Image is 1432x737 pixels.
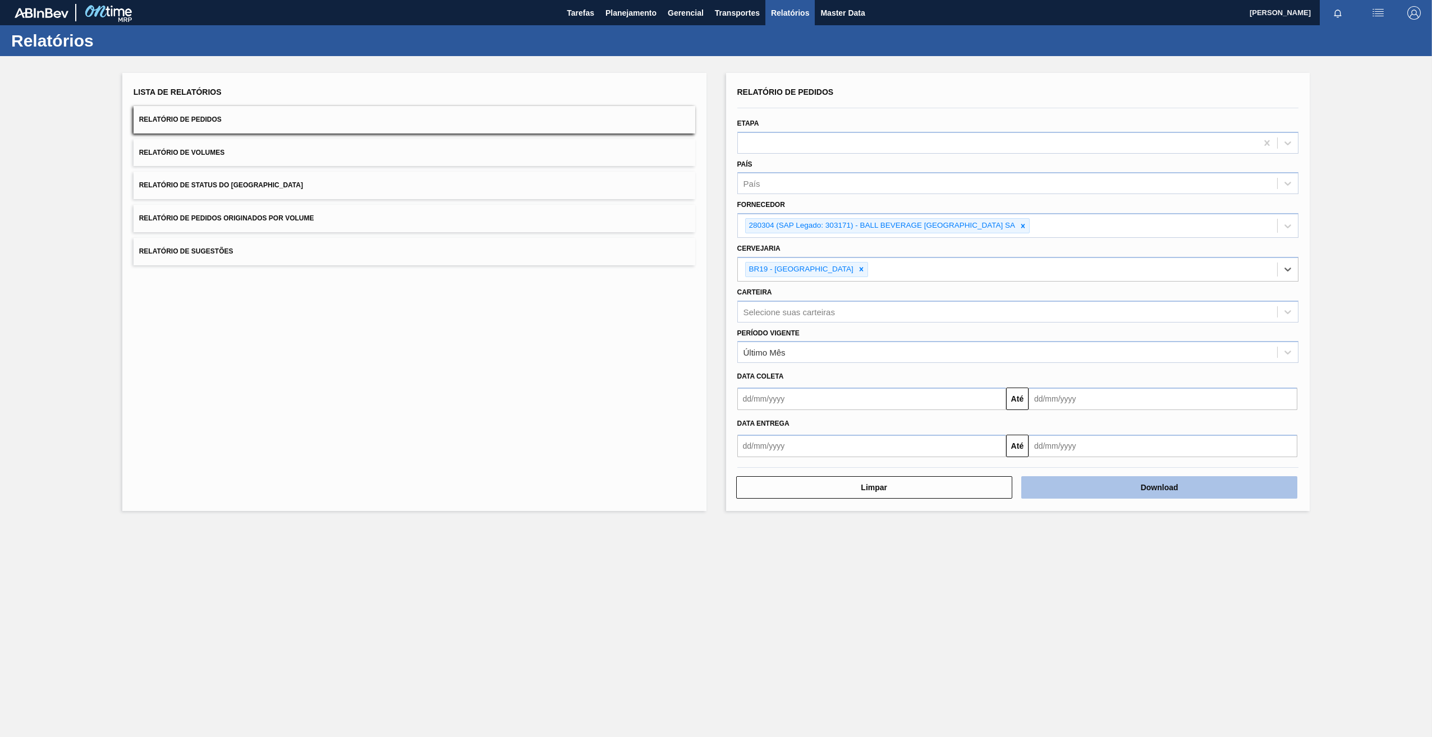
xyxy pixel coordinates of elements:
[1029,388,1297,410] input: dd/mm/yyyy
[737,329,800,337] label: Período Vigente
[1320,5,1356,21] button: Notificações
[746,219,1017,233] div: 280304 (SAP Legado: 303171) - BALL BEVERAGE [GEOGRAPHIC_DATA] SA
[134,106,695,133] button: Relatório de Pedidos
[139,247,233,255] span: Relatório de Sugestões
[737,160,752,168] label: País
[1371,6,1385,20] img: userActions
[605,6,657,20] span: Planejamento
[737,372,784,380] span: Data coleta
[737,420,790,427] span: Data entrega
[737,288,772,296] label: Carteira
[1407,6,1421,20] img: Logout
[139,181,303,189] span: Relatório de Status do [GEOGRAPHIC_DATA]
[15,8,68,18] img: TNhmsLtSVTkK8tSr43FrP2fwEKptu5GPRR3wAAAABJRU5ErkJggg==
[820,6,865,20] span: Master Data
[668,6,704,20] span: Gerencial
[1029,435,1297,457] input: dd/mm/yyyy
[737,388,1006,410] input: dd/mm/yyyy
[736,476,1012,499] button: Limpar
[737,245,781,252] label: Cervejaria
[771,6,809,20] span: Relatórios
[139,149,224,156] span: Relatório de Volumes
[737,201,785,209] label: Fornecedor
[743,179,760,188] div: País
[134,139,695,167] button: Relatório de Volumes
[134,238,695,265] button: Relatório de Sugestões
[134,172,695,199] button: Relatório de Status do [GEOGRAPHIC_DATA]
[1021,476,1297,499] button: Download
[737,119,759,127] label: Etapa
[737,435,1006,457] input: dd/mm/yyyy
[567,6,594,20] span: Tarefas
[1006,435,1029,457] button: Até
[139,214,314,222] span: Relatório de Pedidos Originados por Volume
[743,307,835,316] div: Selecione suas carteiras
[134,205,695,232] button: Relatório de Pedidos Originados por Volume
[746,262,855,277] div: BR19 - [GEOGRAPHIC_DATA]
[715,6,760,20] span: Transportes
[139,116,222,123] span: Relatório de Pedidos
[11,34,210,47] h1: Relatórios
[737,87,834,96] span: Relatório de Pedidos
[134,87,222,96] span: Lista de Relatórios
[1006,388,1029,410] button: Até
[743,348,786,357] div: Último Mês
